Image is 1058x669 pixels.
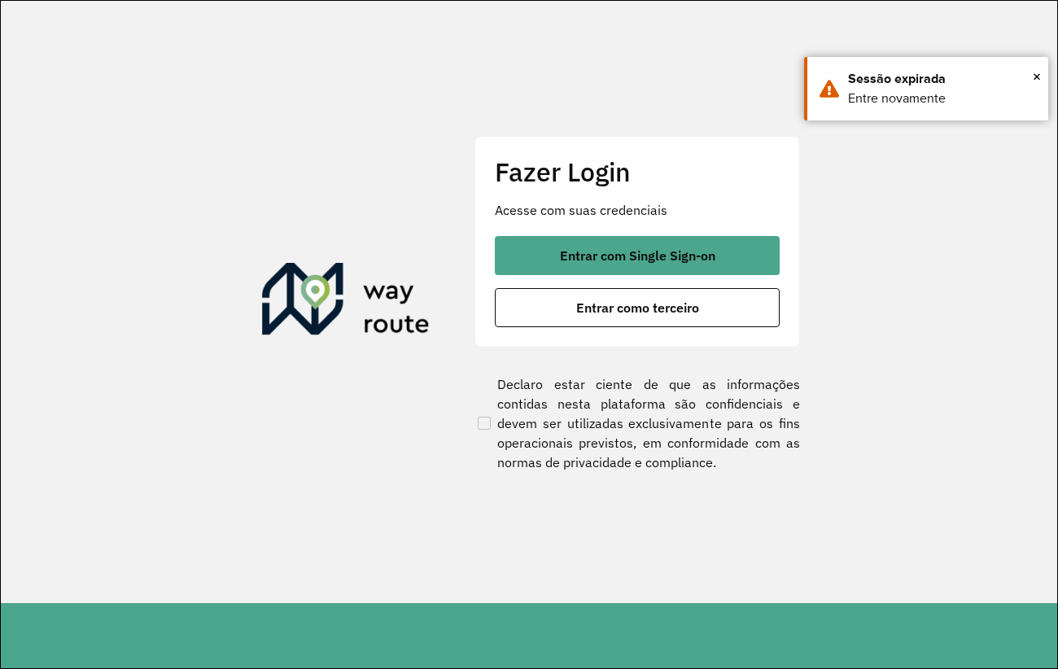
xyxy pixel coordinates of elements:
[1033,64,1041,89] span: ×
[1033,64,1041,89] button: Close
[848,69,1036,89] div: Sessão expirada
[497,374,800,472] font: Declaro estar ciente de que as informações contidas nesta plataforma são confidenciais e devem se...
[576,300,699,316] font: Entrar como terceiro
[560,247,715,264] font: Entrar com Single Sign-on
[262,263,430,341] img: Roteirizador AmbevTech
[848,89,1036,108] div: Entre novamente
[495,236,780,275] button: botão
[495,200,780,220] p: Acesse com suas credenciais
[495,156,780,187] h2: Fazer Login
[495,288,780,327] button: botão
[848,72,946,85] font: Sessão expirada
